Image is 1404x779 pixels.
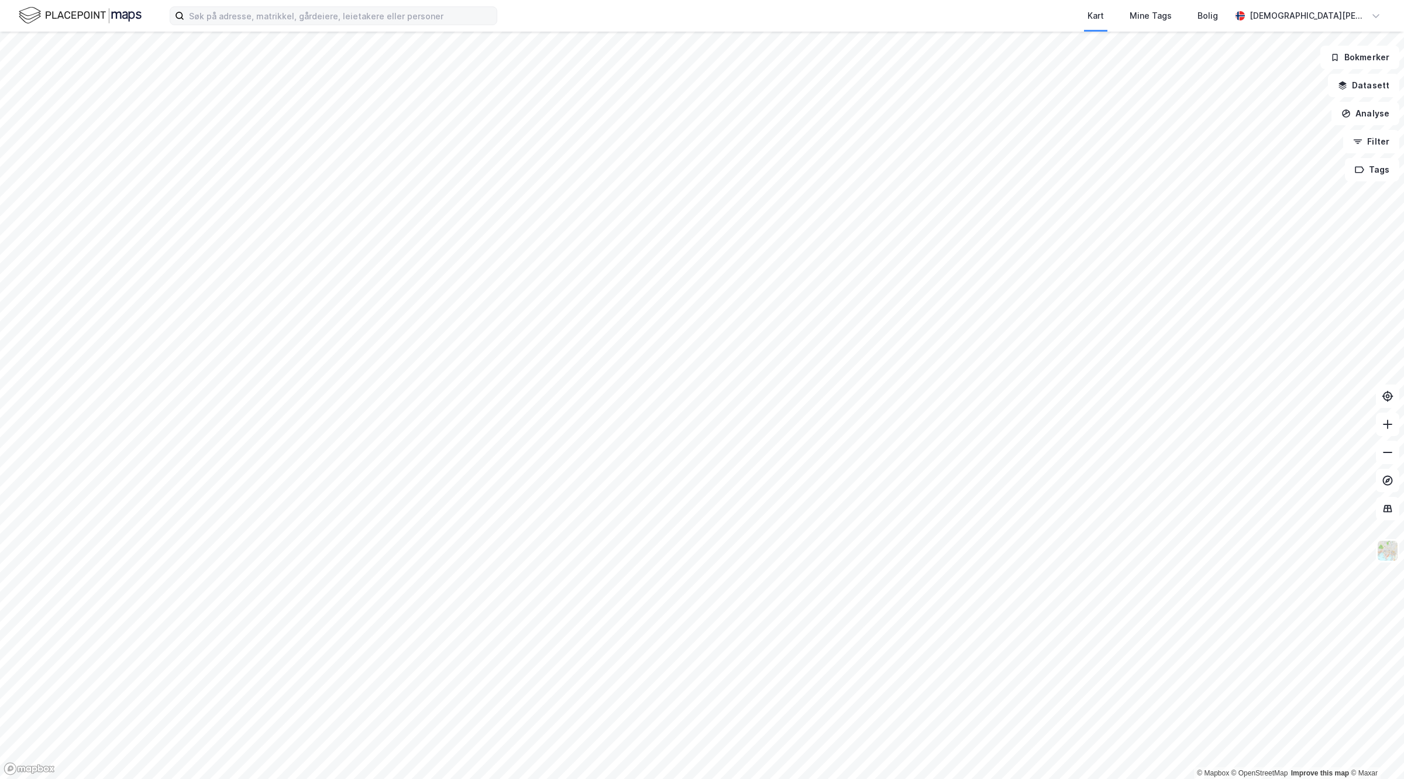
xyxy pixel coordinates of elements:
input: Søk på adresse, matrikkel, gårdeiere, leietakere eller personer [184,7,497,25]
img: logo.f888ab2527a4732fd821a326f86c7f29.svg [19,5,142,26]
div: Mine Tags [1130,9,1172,23]
iframe: Chat Widget [1345,723,1404,779]
div: Bolig [1197,9,1218,23]
div: Kart [1088,9,1104,23]
div: [DEMOGRAPHIC_DATA][PERSON_NAME] [1250,9,1367,23]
